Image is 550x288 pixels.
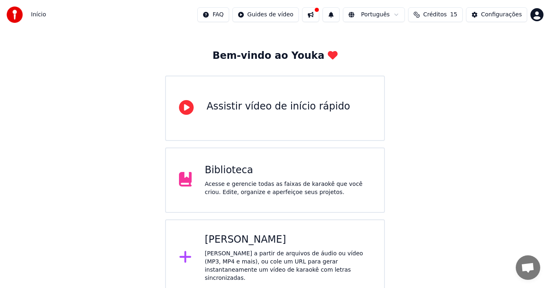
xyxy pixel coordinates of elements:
img: youka [7,7,23,23]
button: Créditos15 [408,7,463,22]
div: [PERSON_NAME] a partir de arquivos de áudio ou vídeo (MP3, MP4 e mais), ou cole um URL para gerar... [205,250,371,282]
button: FAQ [197,7,229,22]
div: Assistir vídeo de início rápido [207,100,350,113]
span: 15 [450,11,457,19]
span: Início [31,11,46,19]
nav: breadcrumb [31,11,46,19]
div: [PERSON_NAME] [205,233,371,246]
div: Biblioteca [205,164,371,177]
div: Acesse e gerencie todas as faixas de karaokê que você criou. Edite, organize e aperfeiçoe seus pr... [205,180,371,196]
button: Configurações [466,7,527,22]
div: Configurações [481,11,522,19]
div: Bem-vindo ao Youka [212,49,337,63]
span: Créditos [423,11,447,19]
button: Guides de vídeo [232,7,299,22]
div: Bate-papo aberto [516,255,540,280]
